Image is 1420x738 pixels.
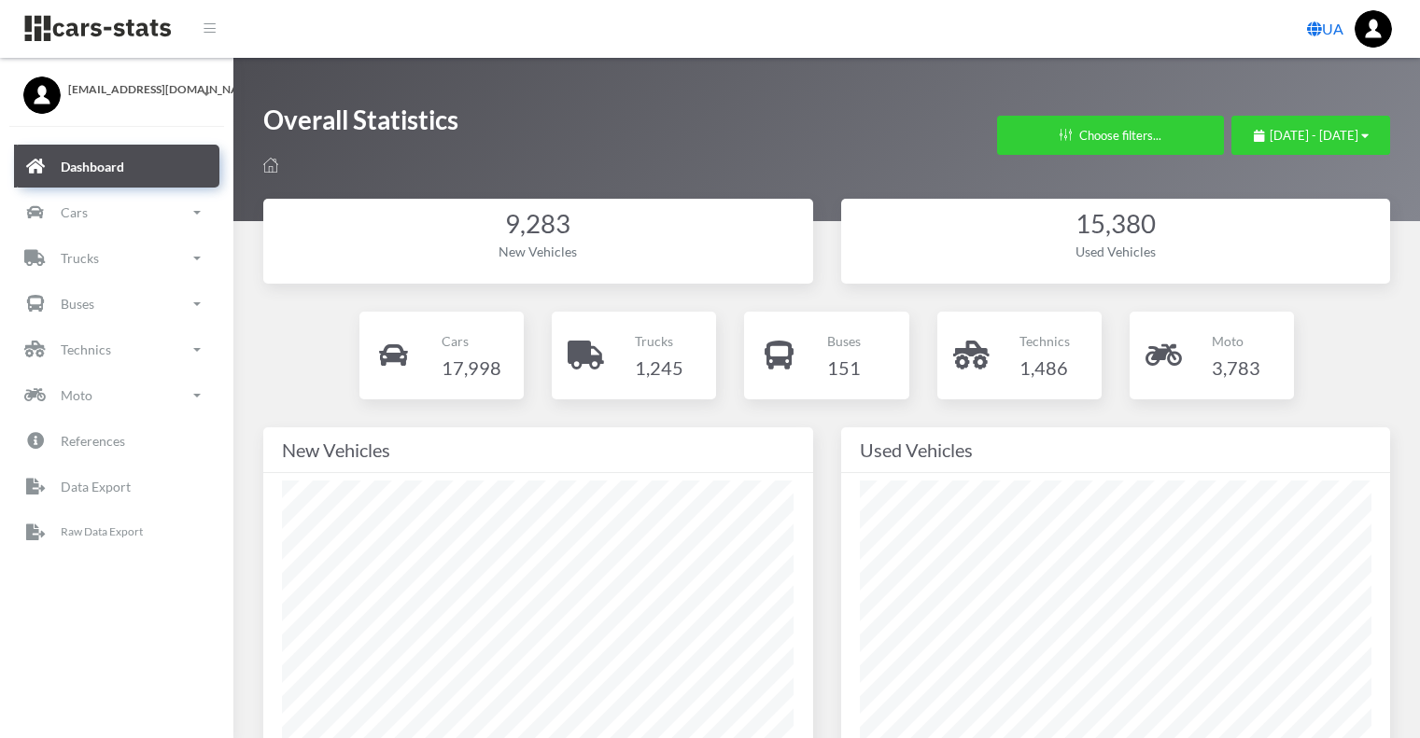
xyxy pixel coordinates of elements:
h1: Overall Statistics [263,103,458,146]
p: Trucks [61,246,99,270]
p: Buses [61,292,94,315]
p: Dashboard [61,155,124,178]
div: Used Vehicles [860,242,1372,261]
a: References [14,420,219,463]
a: Trucks [14,237,219,280]
a: Raw Data Export [14,511,219,554]
div: New Vehicles [282,435,794,465]
button: Choose filters... [997,116,1224,155]
span: [DATE] - [DATE] [1270,128,1358,143]
img: navbar brand [23,14,173,43]
a: Buses [14,283,219,326]
p: Trucks [635,329,683,353]
div: New Vehicles [282,242,794,261]
p: Cars [442,329,501,353]
a: Cars [14,191,219,234]
p: Moto [1212,329,1260,353]
a: [EMAIL_ADDRESS][DOMAIN_NAME] [23,77,210,98]
a: Dashboard [14,146,219,188]
a: Technics [14,328,219,371]
p: Technics [61,338,111,361]
a: Data Export [14,466,219,508]
p: Buses [827,329,861,353]
h4: 17,998 [442,353,501,383]
p: References [61,429,125,453]
button: [DATE] - [DATE] [1231,116,1390,155]
img: ... [1355,10,1392,48]
p: Data Export [61,475,131,498]
p: Technics [1019,329,1070,353]
h4: 151 [827,353,861,383]
h4: 1,245 [635,353,683,383]
span: [EMAIL_ADDRESS][DOMAIN_NAME] [68,81,210,98]
p: Raw Data Export [61,522,143,543]
div: 15,380 [860,206,1372,243]
p: Moto [61,383,92,407]
a: Moto [14,374,219,417]
h4: 3,783 [1212,353,1260,383]
div: 9,283 [282,206,794,243]
div: Used Vehicles [860,435,1372,465]
a: UA [1300,10,1351,48]
h4: 1,486 [1019,353,1070,383]
p: Cars [61,201,88,224]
